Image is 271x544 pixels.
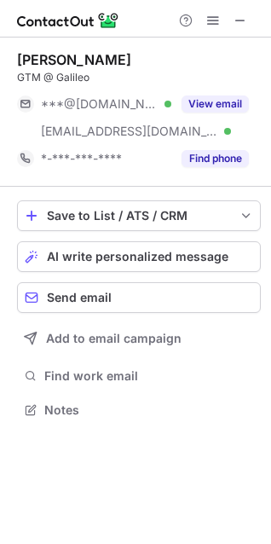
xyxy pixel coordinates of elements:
[17,323,261,354] button: Add to email campaign
[17,10,119,31] img: ContactOut v5.3.10
[41,124,218,139] span: [EMAIL_ADDRESS][DOMAIN_NAME]
[47,291,112,304] span: Send email
[17,200,261,231] button: save-profile-one-click
[17,398,261,422] button: Notes
[47,209,231,223] div: Save to List / ATS / CRM
[41,96,159,112] span: ***@[DOMAIN_NAME]
[44,402,254,418] span: Notes
[46,332,182,345] span: Add to email campaign
[17,364,261,388] button: Find work email
[182,95,249,113] button: Reveal Button
[47,250,228,263] span: AI write personalized message
[17,51,131,68] div: [PERSON_NAME]
[17,241,261,272] button: AI write personalized message
[182,150,249,167] button: Reveal Button
[17,282,261,313] button: Send email
[17,70,261,85] div: GTM @ Galileo
[44,368,254,384] span: Find work email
